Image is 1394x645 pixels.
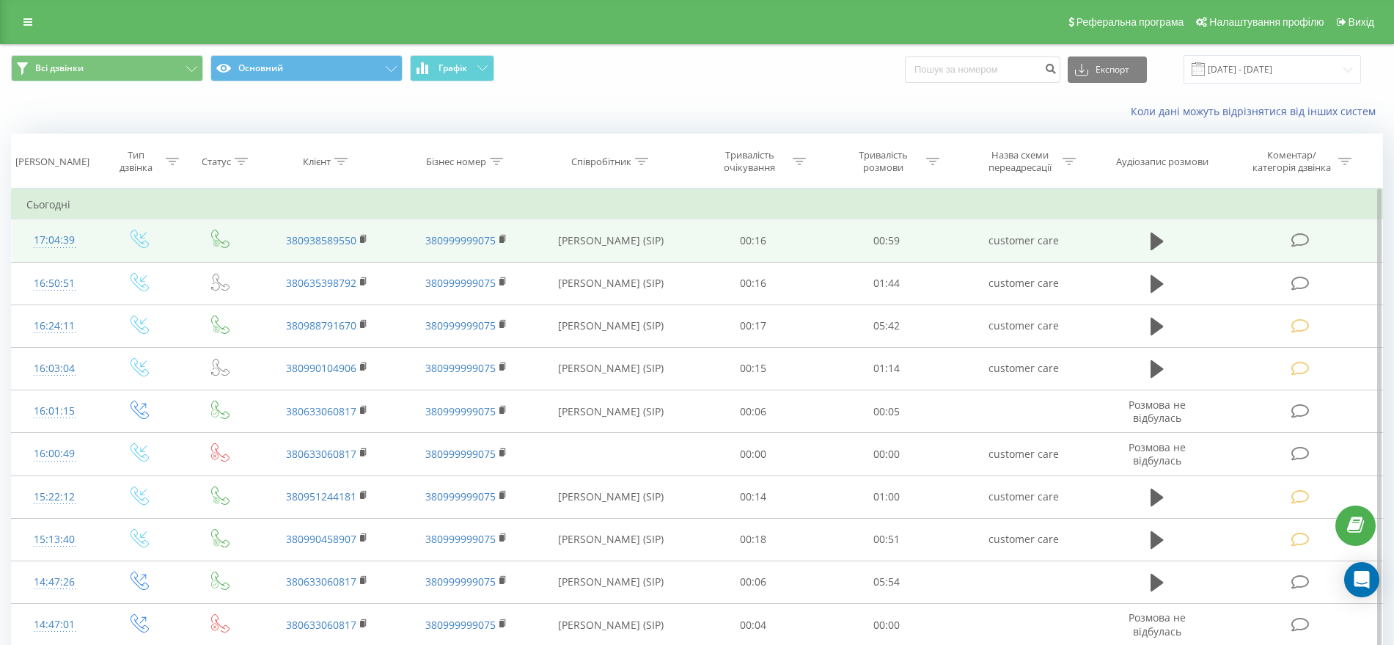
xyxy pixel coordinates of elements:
[15,156,89,168] div: [PERSON_NAME]
[536,561,686,603] td: [PERSON_NAME] (SIP)
[425,276,496,290] a: 380999999075
[425,575,496,588] a: 380999999075
[26,312,82,340] div: 16:24:11
[425,489,496,503] a: 380999999075
[686,433,821,475] td: 00:00
[286,447,356,461] a: 380633060817
[954,219,1093,262] td: customer care
[536,347,686,390] td: [PERSON_NAME] (SIP)
[820,262,954,305] td: 01:44
[286,276,356,290] a: 380635398792
[110,149,162,174] div: Тип дзвінка
[905,57,1060,83] input: Пошук за номером
[286,233,356,247] a: 380938589550
[536,305,686,347] td: [PERSON_NAME] (SIP)
[26,269,82,298] div: 16:50:51
[686,262,821,305] td: 00:16
[425,233,496,247] a: 380999999075
[820,305,954,347] td: 05:42
[686,390,821,433] td: 00:06
[286,575,356,588] a: 380633060817
[536,475,686,518] td: [PERSON_NAME] (SIP)
[1129,398,1186,425] span: Розмова не відбулась
[286,318,356,332] a: 380988791670
[954,262,1093,305] td: customer care
[425,447,496,461] a: 380999999075
[980,149,1059,174] div: Назва схеми переадресації
[820,475,954,518] td: 01:00
[425,618,496,632] a: 380999999075
[686,518,821,561] td: 00:18
[286,361,356,375] a: 380990104906
[820,347,954,390] td: 01:14
[1068,57,1147,83] button: Експорт
[711,149,789,174] div: Тривалість очікування
[410,55,494,81] button: Графік
[26,611,82,639] div: 14:47:01
[820,518,954,561] td: 00:51
[426,156,486,168] div: Бізнес номер
[1209,16,1324,28] span: Налаштування профілю
[686,305,821,347] td: 00:17
[425,532,496,546] a: 380999999075
[26,226,82,255] div: 17:04:39
[286,489,356,503] a: 380951244181
[210,55,403,81] button: Основний
[954,518,1093,561] td: customer care
[202,156,231,168] div: Статус
[536,262,686,305] td: [PERSON_NAME] (SIP)
[571,156,631,168] div: Співробітник
[26,354,82,383] div: 16:03:04
[820,219,954,262] td: 00:59
[536,518,686,561] td: [PERSON_NAME] (SIP)
[286,532,356,546] a: 380990458907
[26,397,82,426] div: 16:01:15
[820,433,954,475] td: 00:00
[536,219,686,262] td: [PERSON_NAME] (SIP)
[1129,440,1186,467] span: Розмова не відбулась
[686,475,821,518] td: 00:14
[1344,562,1379,597] div: Open Intercom Messenger
[26,440,82,468] div: 16:00:49
[425,361,496,375] a: 380999999075
[954,475,1093,518] td: customer care
[303,156,331,168] div: Клієнт
[1249,149,1335,174] div: Коментар/категорія дзвінка
[26,483,82,511] div: 15:22:12
[820,561,954,603] td: 05:54
[286,404,356,418] a: 380633060817
[11,55,203,81] button: Всі дзвінки
[286,618,356,632] a: 380633060817
[26,525,82,554] div: 15:13:40
[425,318,496,332] a: 380999999075
[954,433,1093,475] td: customer care
[686,561,821,603] td: 00:06
[954,305,1093,347] td: customer care
[686,347,821,390] td: 00:15
[1076,16,1184,28] span: Реферальна програма
[844,149,922,174] div: Тривалість розмови
[425,404,496,418] a: 380999999075
[1129,611,1186,638] span: Розмова не відбулась
[1131,104,1383,118] a: Коли дані можуть відрізнятися вiд інших систем
[35,62,84,74] span: Всі дзвінки
[820,390,954,433] td: 00:05
[1349,16,1374,28] span: Вихід
[439,63,467,73] span: Графік
[686,219,821,262] td: 00:16
[26,568,82,597] div: 14:47:26
[12,190,1383,219] td: Сьогодні
[536,390,686,433] td: [PERSON_NAME] (SIP)
[1116,156,1208,168] div: Аудіозапис розмови
[954,347,1093,390] td: customer care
